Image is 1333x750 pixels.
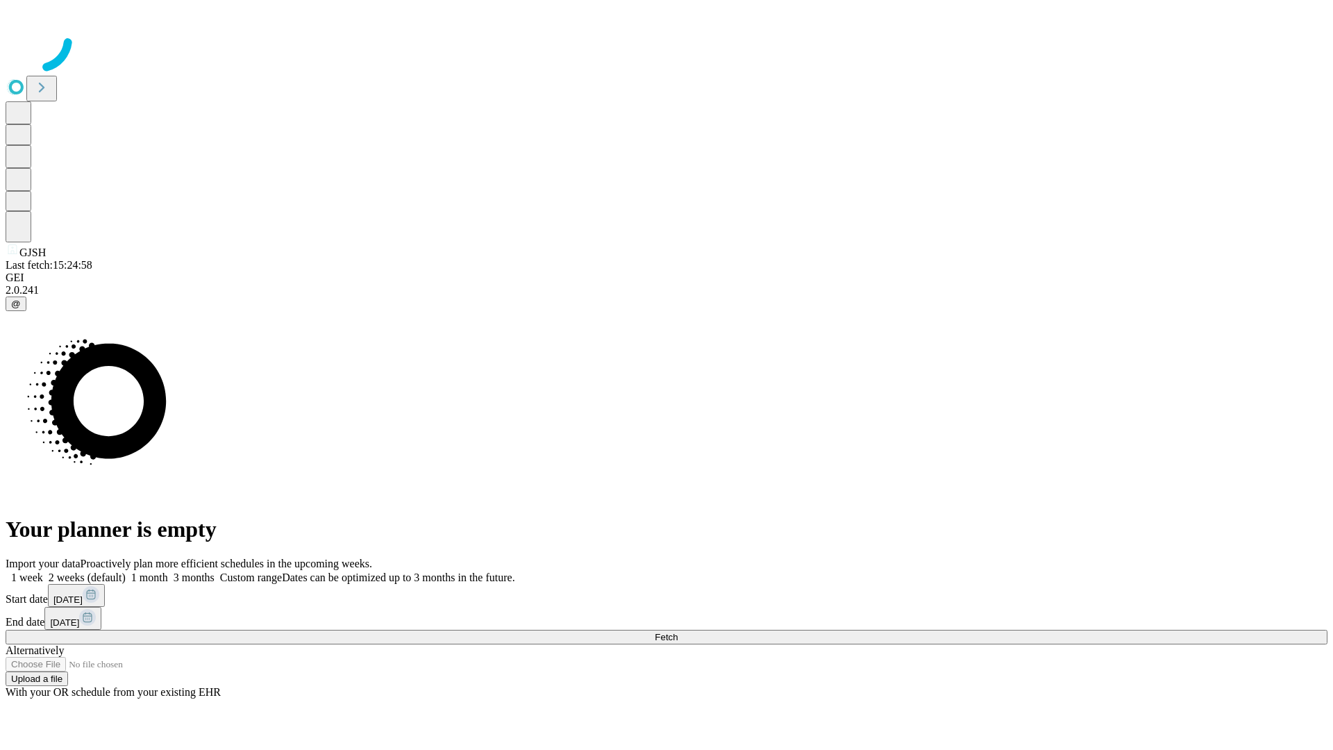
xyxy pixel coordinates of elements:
[81,558,372,569] span: Proactively plan more efficient schedules in the upcoming weeks.
[53,594,83,605] span: [DATE]
[6,297,26,311] button: @
[6,272,1327,284] div: GEI
[6,607,1327,630] div: End date
[6,686,221,698] span: With your OR schedule from your existing EHR
[6,517,1327,542] h1: Your planner is empty
[44,607,101,630] button: [DATE]
[49,572,126,583] span: 2 weeks (default)
[50,617,79,628] span: [DATE]
[6,644,64,656] span: Alternatively
[11,572,43,583] span: 1 week
[19,247,46,258] span: GJSH
[6,630,1327,644] button: Fetch
[282,572,514,583] span: Dates can be optimized up to 3 months in the future.
[6,558,81,569] span: Import your data
[6,259,92,271] span: Last fetch: 15:24:58
[220,572,282,583] span: Custom range
[11,299,21,309] span: @
[174,572,215,583] span: 3 months
[6,672,68,686] button: Upload a file
[48,584,105,607] button: [DATE]
[6,284,1327,297] div: 2.0.241
[655,632,678,642] span: Fetch
[6,584,1327,607] div: Start date
[131,572,168,583] span: 1 month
